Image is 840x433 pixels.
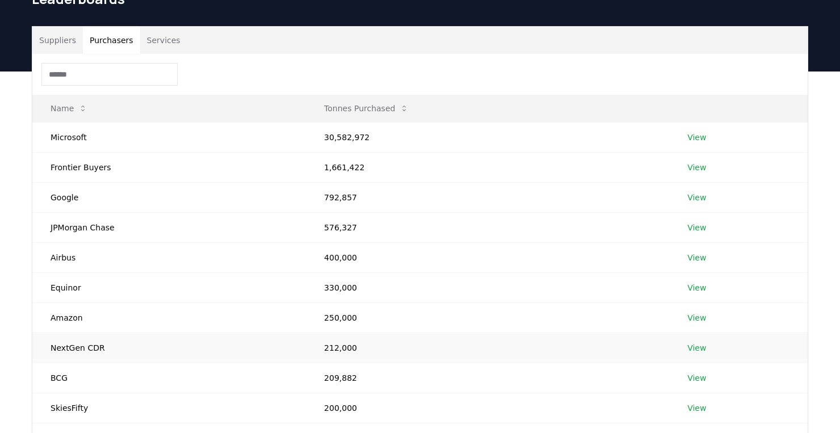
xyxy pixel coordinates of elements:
td: 330,000 [306,272,669,302]
button: Tonnes Purchased [315,97,418,120]
a: View [687,312,706,323]
a: View [687,282,706,293]
a: View [687,342,706,354]
td: 209,882 [306,363,669,393]
button: Name [41,97,96,120]
td: 792,857 [306,182,669,212]
a: View [687,222,706,233]
button: Suppliers [32,27,83,54]
td: BCG [32,363,306,393]
a: View [687,402,706,414]
td: Google [32,182,306,212]
td: SkiesFifty [32,393,306,423]
td: 576,327 [306,212,669,242]
td: Amazon [32,302,306,333]
td: JPMorgan Chase [32,212,306,242]
a: View [687,132,706,143]
a: View [687,192,706,203]
a: View [687,162,706,173]
td: 30,582,972 [306,122,669,152]
td: Frontier Buyers [32,152,306,182]
button: Services [140,27,187,54]
a: View [687,372,706,384]
td: Microsoft [32,122,306,152]
td: 200,000 [306,393,669,423]
td: 250,000 [306,302,669,333]
a: View [687,252,706,263]
td: Equinor [32,272,306,302]
td: Airbus [32,242,306,272]
td: NextGen CDR [32,333,306,363]
td: 212,000 [306,333,669,363]
td: 1,661,422 [306,152,669,182]
button: Purchasers [83,27,140,54]
td: 400,000 [306,242,669,272]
